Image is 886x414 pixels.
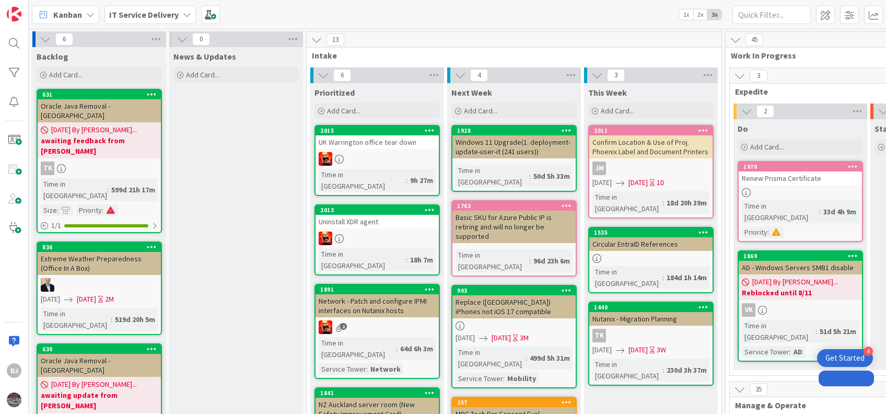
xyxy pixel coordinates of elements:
[55,33,73,45] span: 6
[452,126,576,158] div: 1928Windows 11 Upgrade(1. deployment-update-user-it (241 users))
[457,202,576,210] div: 1763
[314,87,355,98] span: Prioritized
[398,343,436,354] div: 64d 6h 3m
[452,286,576,318] div: 903Replace ([GEOGRAPHIC_DATA]) iPhones not iOS 17 compatible
[452,201,576,243] div: 1763Basic SKU for Azure Public IP is retiring and will no longer be supported
[312,50,708,61] span: Intake
[628,344,648,355] span: [DATE]
[7,393,21,407] img: avatar
[742,200,819,223] div: Time in [GEOGRAPHIC_DATA]
[738,250,863,362] a: 1869AD - Windows Servers SMB1 disable[DATE] By [PERSON_NAME]...Reblocked until 8/11VKTime in [GEO...
[320,389,439,397] div: 1841
[739,261,862,274] div: AD - Windows Servers SMB1 disable
[316,294,439,317] div: Network - Patch and configure IPMI interfaces on Nutanix hosts
[451,87,492,98] span: Next Week
[38,99,161,122] div: Oracle Java Removal - [GEOGRAPHIC_DATA]
[707,9,721,20] span: 3x
[592,177,612,188] span: [DATE]
[657,177,664,188] div: 1D
[743,252,862,260] div: 1869
[38,278,161,292] div: HO
[452,126,576,135] div: 1928
[316,126,439,135] div: 2015
[407,175,436,186] div: 9h 27m
[470,69,488,82] span: 4
[664,272,709,283] div: 184d 1h 14m
[520,332,529,343] div: 3M
[601,106,634,116] span: Add Card...
[316,285,439,317] div: 1891Network - Patch and configure IPMI interfaces on Nutanix hosts
[607,69,625,82] span: 3
[594,229,713,236] div: 1535
[789,346,791,358] span: :
[319,363,366,375] div: Service Tower
[38,354,161,377] div: Oracle Java Removal - [GEOGRAPHIC_DATA]
[327,106,360,116] span: Add Card...
[529,255,531,267] span: :
[657,344,666,355] div: 3W
[406,175,407,186] span: :
[316,126,439,149] div: 2015UK Warrington office tear down
[589,162,713,175] div: JM
[739,303,862,317] div: VK
[750,70,767,82] span: 3
[752,277,838,287] span: [DATE] By [PERSON_NAME]...
[588,87,627,98] span: This Week
[112,314,158,325] div: 519d 20h 5m
[592,162,606,175] div: JM
[186,70,219,79] span: Add Card...
[589,135,713,158] div: Confirm Location & Use of Proj. Phoenix Label and Document Printers
[738,123,748,134] span: Do
[41,390,158,411] b: awaiting update from [PERSON_NAME]
[327,33,344,46] span: 13
[750,142,784,152] span: Add Card...
[38,90,161,99] div: 631
[456,347,526,370] div: Time in [GEOGRAPHIC_DATA]
[316,135,439,149] div: UK Warrington office tear down
[316,388,439,398] div: 1841
[819,206,821,217] span: :
[664,197,709,209] div: 18d 20h 39m
[588,125,714,218] a: 2011Confirm Location & Use of Proj. Phoenix Label and Document PrintersJM[DATE][DATE]1DTime in [G...
[526,352,527,364] span: :
[628,177,648,188] span: [DATE]
[109,9,179,20] b: IT Service Delivery
[316,205,439,228] div: 2013Uninstall XDR agent
[589,237,713,251] div: Circular EntraID References
[107,184,109,195] span: :
[111,314,112,325] span: :
[320,206,439,214] div: 2013
[817,326,859,337] div: 51d 5h 21m
[662,197,664,209] span: :
[825,353,865,363] div: Get Started
[662,272,664,283] span: :
[588,227,714,293] a: 1535Circular EntraID ReferencesTime in [GEOGRAPHIC_DATA]:184d 1h 14m
[679,9,693,20] span: 1x
[192,33,210,45] span: 0
[37,241,162,335] a: 836Extreme Weather Preparedness (Office In A Box)HO[DATE][DATE]2MTime in [GEOGRAPHIC_DATA]:519d 2...
[594,127,713,134] div: 2011
[451,200,577,277] a: 1763Basic SKU for Azure Public IP is retiring and will no longer be supportedTime in [GEOGRAPHIC_...
[452,211,576,243] div: Basic SKU for Azure Public IP is retiring and will no longer be supported
[791,346,805,358] div: AD
[42,346,161,353] div: 630
[319,152,332,166] img: VN
[742,303,755,317] div: VK
[51,220,61,231] span: 1 / 1
[732,5,811,24] input: Quick Filter...
[739,171,862,185] div: Renew Prisma Certificate
[41,178,107,201] div: Time in [GEOGRAPHIC_DATA]
[739,251,862,274] div: 1869AD - Windows Servers SMB1 disable
[57,204,59,216] span: :
[37,51,68,62] span: Backlog
[314,125,440,196] a: 2015UK Warrington office tear downVNTime in [GEOGRAPHIC_DATA]:9h 27m
[319,169,406,192] div: Time in [GEOGRAPHIC_DATA]
[664,364,709,376] div: 230d 3h 37m
[589,228,713,251] div: 1535Circular EntraID References
[38,90,161,122] div: 631Oracle Java Removal - [GEOGRAPHIC_DATA]
[314,204,440,275] a: 2013Uninstall XDR agentVNTime in [GEOGRAPHIC_DATA]:18h 7m
[38,243,161,252] div: 836
[451,285,577,388] a: 903Replace ([GEOGRAPHIC_DATA]) iPhones not iOS 17 compatible[DATE][DATE]3MTime in [GEOGRAPHIC_DAT...
[109,184,158,195] div: 599d 21h 17m
[42,244,161,251] div: 836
